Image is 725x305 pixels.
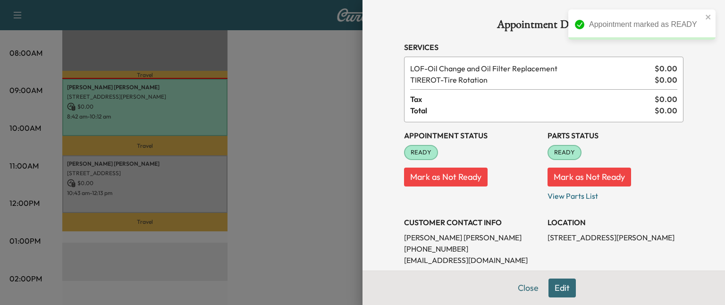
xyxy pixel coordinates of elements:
span: $ 0.00 [655,63,677,74]
button: Close [512,279,545,297]
h3: Services [404,42,683,53]
p: [PERSON_NAME] [PERSON_NAME] [404,232,540,243]
span: $ 0.00 [655,93,677,105]
div: Appointment marked as READY [589,19,702,30]
p: View Parts List [548,186,683,202]
p: [PHONE_NUMBER] [404,243,540,254]
span: READY [548,148,581,157]
span: $ 0.00 [655,105,677,116]
span: READY [405,148,437,157]
button: Mark as Not Ready [404,168,488,186]
p: [STREET_ADDRESS][PERSON_NAME] [548,232,683,243]
span: Tax [410,93,655,105]
h3: Appointment Status [404,130,540,141]
span: Total [410,105,655,116]
span: Oil Change and Oil Filter Replacement [410,63,651,74]
button: Edit [548,279,576,297]
button: close [705,13,712,21]
span: Tire Rotation [410,74,651,85]
h1: Appointment Details [404,19,683,34]
h3: CUSTOMER CONTACT INFO [404,217,540,228]
button: Mark as Not Ready [548,168,631,186]
h3: Parts Status [548,130,683,141]
h3: LOCATION [548,217,683,228]
span: $ 0.00 [655,74,677,85]
p: [EMAIL_ADDRESS][DOMAIN_NAME] [404,254,540,266]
